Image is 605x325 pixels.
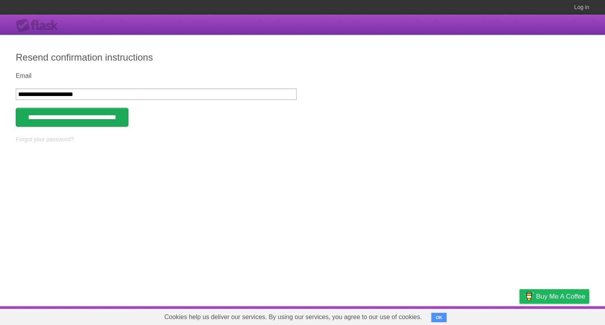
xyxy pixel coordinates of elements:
a: About [415,308,431,323]
h2: Resend confirmation instructions [16,50,589,65]
span: Cookies help us deliver our services. By using our services, you agree to our use of cookies. [156,309,430,325]
img: Buy me a coffee [523,290,534,303]
div: Flask [16,18,63,33]
label: Email [16,72,297,79]
a: Buy me a coffee [520,289,589,304]
a: Suggest a feature [540,308,589,323]
button: OK [431,313,447,322]
span: Buy me a coffee [536,290,585,303]
a: Forgot your password? [16,136,74,142]
a: Terms [483,308,500,323]
a: Developers [441,308,473,323]
a: Privacy [509,308,530,323]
